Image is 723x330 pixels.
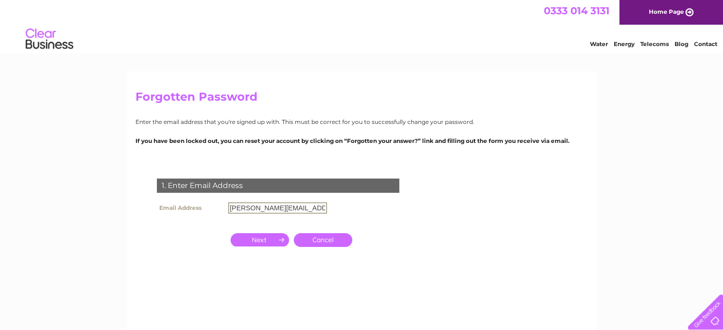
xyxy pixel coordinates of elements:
a: Water [590,40,608,47]
a: Energy [614,40,635,47]
img: logo.png [25,25,74,54]
a: Telecoms [640,40,669,47]
div: 1. Enter Email Address [157,179,399,193]
a: Blog [675,40,688,47]
h2: Forgotten Password [135,90,588,108]
th: Email Address [154,200,226,216]
p: Enter the email address that you're signed up with. This must be correct for you to successfully ... [135,117,588,126]
a: Cancel [294,233,352,247]
a: 0333 014 3131 [544,5,609,17]
div: Clear Business is a trading name of Verastar Limited (registered in [GEOGRAPHIC_DATA] No. 3667643... [137,5,587,46]
a: Contact [694,40,717,47]
p: If you have been locked out, you can reset your account by clicking on “Forgotten your answer?” l... [135,136,588,145]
